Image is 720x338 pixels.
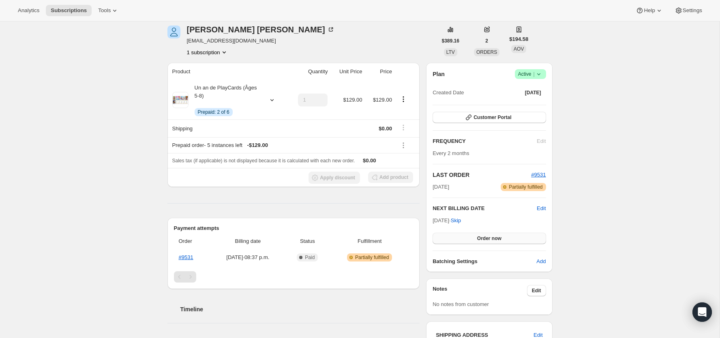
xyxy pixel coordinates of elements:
span: Partially fulfilled [509,184,542,190]
span: Analytics [18,7,39,14]
span: Edit [532,287,541,294]
button: Customer Portal [433,112,546,123]
span: $389.16 [442,38,459,44]
span: $0.00 [379,125,392,132]
span: Partially fulfilled [355,254,389,261]
span: Fulfillment [331,237,408,245]
span: Settings [683,7,702,14]
span: Sales tax (if applicable) is not displayed because it is calculated with each new order. [172,158,355,164]
div: Prepaid order - 5 instances left [172,141,392,149]
th: Price [364,63,394,81]
span: No notes from customer [433,301,489,307]
span: - $129.00 [247,141,268,149]
span: [EMAIL_ADDRESS][DOMAIN_NAME] [187,37,335,45]
h2: Timeline [180,305,420,313]
button: Product actions [397,95,410,104]
span: $129.00 [343,97,362,103]
button: Shipping actions [397,123,410,132]
span: $0.00 [363,157,376,164]
span: [DATE] [433,183,449,191]
span: Customer Portal [474,114,511,121]
button: Order now [433,233,546,244]
span: | [533,71,534,77]
span: LTV [446,49,455,55]
span: AOV [514,46,524,52]
th: Shipping [167,119,287,137]
th: Product [167,63,287,81]
h2: FREQUENCY [433,137,537,145]
span: Sarah Abi-Khalil [167,26,180,38]
nav: Pagination [174,271,414,283]
span: [DATE] [525,89,541,96]
span: Prepaid: 2 of 6 [198,109,229,115]
span: Status [289,237,326,245]
span: $194.58 [509,35,528,43]
span: Paid [305,254,315,261]
th: Quantity [287,63,330,81]
span: Created Date [433,89,464,97]
span: Billing date [212,237,284,245]
h2: NEXT BILLING DATE [433,204,537,213]
h2: Payment attempts [174,224,414,232]
button: $389.16 [437,35,464,47]
button: [DATE] [520,87,546,98]
button: 2 [480,35,493,47]
button: Analytics [13,5,44,16]
button: #9531 [531,171,546,179]
span: Add [536,257,546,266]
th: Unit Price [330,63,364,81]
span: 2 [485,38,488,44]
span: ORDERS [476,49,497,55]
button: Edit [537,204,546,213]
span: Active [518,70,543,78]
span: Skip [451,217,461,225]
button: Settings [670,5,707,16]
span: Tools [98,7,111,14]
h3: Notes [433,285,527,296]
span: Subscriptions [51,7,87,14]
button: Tools [93,5,124,16]
span: Every 2 months [433,150,469,156]
button: Help [631,5,668,16]
button: Skip [446,214,466,227]
span: Help [644,7,655,14]
a: #9531 [179,254,193,260]
h6: Batching Settings [433,257,536,266]
button: Product actions [187,48,228,56]
div: Un an de PlayCards (Âges 5-8) [189,84,261,116]
a: #9531 [531,172,546,178]
div: Open Intercom Messenger [692,302,712,322]
div: [PERSON_NAME] [PERSON_NAME] [187,26,335,34]
span: [DATE] · [433,217,461,223]
h2: Plan [433,70,445,78]
span: [DATE] · 08:37 p.m. [212,253,284,261]
button: Subscriptions [46,5,92,16]
button: Add [531,255,551,268]
span: Order now [477,235,501,242]
button: Edit [527,285,546,296]
th: Order [174,232,210,250]
span: $129.00 [373,97,392,103]
h2: LAST ORDER [433,171,531,179]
